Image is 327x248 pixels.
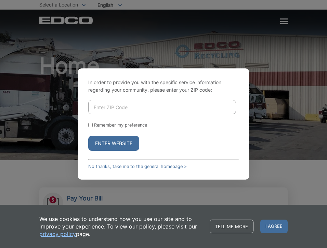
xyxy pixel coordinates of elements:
[94,122,147,128] label: Remember my preference
[88,100,236,114] input: Enter ZIP Code
[260,220,288,233] span: I agree
[88,164,187,169] a: No thanks, take me to the general homepage >
[39,215,203,238] p: We use cookies to understand how you use our site and to improve your experience. To view our pol...
[39,230,76,238] a: privacy policy
[210,220,253,233] a: Tell me more
[88,136,139,151] button: Enter Website
[88,79,239,94] p: In order to provide you with the specific service information regarding your community, please en...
